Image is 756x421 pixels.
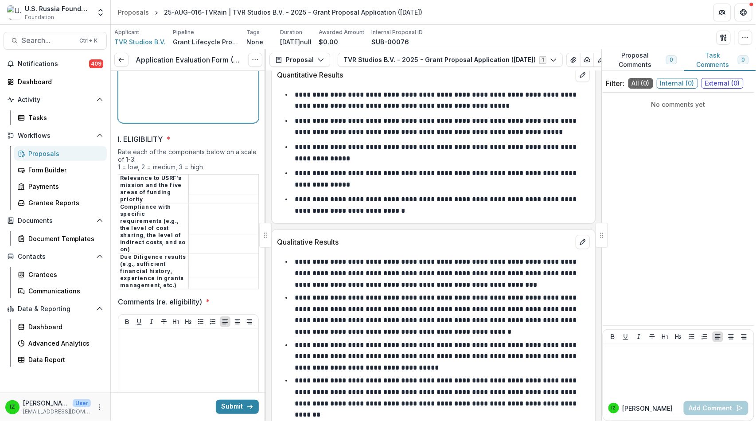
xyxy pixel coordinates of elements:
[576,235,590,249] button: edit
[280,37,312,47] p: [DATE]null
[634,331,644,342] button: Italicize
[4,93,107,107] button: Open Activity
[246,37,263,47] p: None
[576,68,590,82] button: edit
[146,316,157,327] button: Italicize
[660,331,670,342] button: Heading 1
[280,28,302,36] p: Duration
[14,320,107,334] a: Dashboard
[601,49,684,71] button: Proposal Comments
[620,331,631,342] button: Underline
[118,134,163,144] p: I. ELIGIBILITY
[608,331,618,342] button: Bold
[216,400,259,414] button: Submit
[195,316,206,327] button: Bullet List
[164,8,422,17] div: 25-AUG-016-TVRain | TVR Studios B.V. - 2025 - Grant Proposal Application ([DATE])
[4,249,107,264] button: Open Contacts
[28,149,100,158] div: Proposals
[713,4,731,21] button: Partners
[10,404,15,410] div: Igor Zevelev
[4,32,107,50] button: Search...
[248,53,262,67] button: Options
[171,316,181,327] button: Heading 1
[14,231,107,246] a: Document Templates
[28,113,100,122] div: Tasks
[118,174,189,203] th: Relevance to USRF’s mission and the five areas of funding priority
[28,182,100,191] div: Payments
[114,28,139,36] p: Applicant
[566,53,581,67] button: View Attached Files
[4,129,107,143] button: Open Workflows
[319,28,364,36] p: Awarded Amount
[18,132,93,140] span: Workflows
[14,179,107,194] a: Payments
[277,70,572,80] p: Quantitative Results
[14,336,107,351] a: Advanced Analytics
[23,398,69,408] p: [PERSON_NAME]
[23,408,91,416] p: [EMAIL_ADDRESS][DOMAIN_NAME]
[244,316,255,327] button: Align Right
[686,331,697,342] button: Bullet List
[14,146,107,161] a: Proposals
[28,270,100,279] div: Grantees
[684,401,748,415] button: Add Comment
[14,267,107,282] a: Grantees
[647,331,658,342] button: Strike
[183,316,194,327] button: Heading 2
[207,316,218,327] button: Ordered List
[4,74,107,89] a: Dashboard
[114,6,426,19] nav: breadcrumb
[14,352,107,367] a: Data Report
[612,406,616,410] div: Igor Zevelev
[114,37,166,47] a: TVR Studios B.V.
[232,316,243,327] button: Align Center
[122,316,132,327] button: Bold
[742,57,745,63] span: 0
[699,331,710,342] button: Ordered List
[713,331,723,342] button: Align Left
[28,234,100,243] div: Document Templates
[28,339,100,348] div: Advanced Analytics
[18,60,89,68] span: Notifications
[18,305,93,313] span: Data & Reporting
[338,53,563,67] button: TVR Studios B.V. - 2025 - Grant Proposal Application ([DATE])1
[173,28,194,36] p: Pipeline
[134,316,144,327] button: Underline
[18,217,93,225] span: Documents
[269,53,330,67] button: Proposal
[159,316,169,327] button: Strike
[118,253,189,289] th: Due Diligence results (e.g., sufficient financial history, experience in grants management, etc.)
[4,214,107,228] button: Open Documents
[371,28,423,36] p: Internal Proposal ID
[25,4,91,13] div: U.S. Russia Foundation
[684,49,756,71] button: Task Comments
[28,165,100,175] div: Form Builder
[94,402,105,413] button: More
[4,302,107,316] button: Open Data & Reporting
[18,77,100,86] div: Dashboard
[14,110,107,125] a: Tasks
[18,96,93,104] span: Activity
[246,28,260,36] p: Tags
[28,355,100,364] div: Data Report
[623,404,673,413] p: [PERSON_NAME]
[94,4,107,21] button: Open entity switcher
[735,4,752,21] button: Get Help
[73,399,91,407] p: User
[136,56,241,64] h3: Application Evaluation Form (Internal)
[118,296,202,307] p: Comments (re. eligibility)
[220,316,230,327] button: Align Left
[18,253,93,261] span: Contacts
[173,37,239,47] p: Grant Lifecycle Process
[14,284,107,298] a: Communications
[319,37,338,47] p: $0.00
[657,78,698,89] span: Internal ( 0 )
[14,163,107,177] a: Form Builder
[22,36,74,45] span: Search...
[4,57,107,71] button: Notifications409
[114,6,152,19] a: Proposals
[28,322,100,331] div: Dashboard
[7,5,21,19] img: U.S. Russia Foundation
[739,331,749,342] button: Align Right
[28,286,100,296] div: Communications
